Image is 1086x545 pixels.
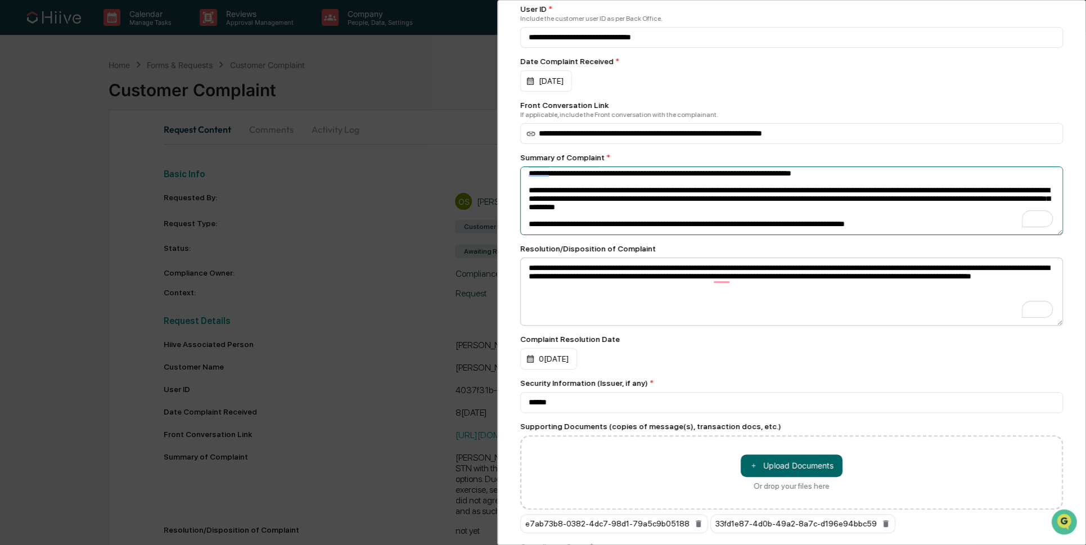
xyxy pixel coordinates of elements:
[520,335,1064,344] div: Complaint Resolution Date
[191,89,205,102] button: Start new chat
[520,15,1064,22] div: Include the customer user ID as per Back Office.
[82,142,91,151] div: 🗄️
[11,164,20,173] div: 🔎
[79,190,136,199] a: Powered byPylon
[520,422,1064,431] div: Supporting Documents (copies of message(s), transaction docs, etc.)
[7,137,77,157] a: 🖐️Preclearance
[38,85,184,97] div: Start new chat
[710,514,895,533] div: 33fd1e87-4d0b-49a2-8a7c-d196e94bbc59
[520,244,1064,253] div: Resolution/Disposition of Complaint
[520,111,1064,119] div: If applicable, include the Front conversation with the complainant.
[93,141,139,152] span: Attestations
[11,23,205,41] p: How can we help?
[38,97,142,106] div: We're available if you need us!
[741,454,842,477] button: Or drop your files here
[77,137,144,157] a: 🗄️Attestations
[520,514,708,533] div: e7ab73b8-0382-4dc7-98d1-79a5c9b05188
[520,70,572,92] div: [DATE]
[11,142,20,151] div: 🖐️
[750,460,758,471] span: ＋
[520,379,1064,388] div: Security Information (Issuer, if any)
[520,101,1064,110] div: Front Conversation Link
[22,163,71,174] span: Data Lookup
[520,57,1064,66] div: Date Complaint Received
[22,141,73,152] span: Preclearance
[1050,508,1080,538] iframe: Open customer support
[112,190,136,199] span: Pylon
[520,153,1064,162] div: Summary of Complaint
[520,348,577,370] div: 0[DATE]
[520,4,1064,13] div: User ID
[520,258,1063,326] textarea: To enrich screen reader interactions, please activate Accessibility in Grammarly extension settings
[754,481,830,490] div: Or drop your files here
[11,85,31,106] img: 1746055101610-c473b297-6a78-478c-a979-82029cc54cd1
[520,166,1063,235] textarea: To enrich screen reader interactions, please activate Accessibility in Grammarly extension settings
[7,158,75,178] a: 🔎Data Lookup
